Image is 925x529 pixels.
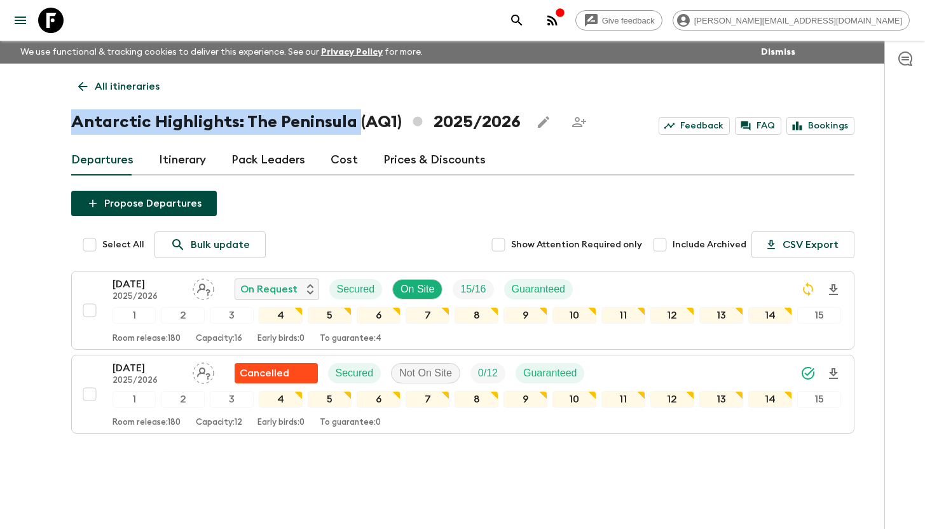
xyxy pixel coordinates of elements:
p: Room release: 180 [113,418,181,428]
div: 7 [406,307,449,324]
a: Itinerary [159,145,206,175]
p: [DATE] [113,277,182,292]
div: Flash Pack cancellation [235,363,318,383]
div: Trip Fill [470,363,505,383]
button: Propose Departures [71,191,217,216]
a: Pack Leaders [231,145,305,175]
div: 9 [504,307,547,324]
p: On Request [240,282,298,297]
a: Bookings [786,117,854,135]
span: Give feedback [595,16,662,25]
p: Capacity: 12 [196,418,242,428]
div: Trip Fill [453,279,493,299]
p: All itineraries [95,79,160,94]
div: 15 [797,391,841,408]
p: Secured [336,366,374,381]
span: Assign pack leader [193,282,214,292]
p: Guaranteed [512,282,566,297]
svg: Download Onboarding [826,282,841,298]
p: 2025/2026 [113,292,182,302]
p: Not On Site [399,366,452,381]
a: Departures [71,145,134,175]
p: Bulk update [191,237,250,252]
p: 15 / 16 [460,282,486,297]
div: [PERSON_NAME][EMAIL_ADDRESS][DOMAIN_NAME] [673,10,910,31]
p: Room release: 180 [113,334,181,344]
p: Early birds: 0 [257,418,305,428]
a: Bulk update [154,231,266,258]
div: 6 [357,307,401,324]
div: On Site [392,279,442,299]
button: menu [8,8,33,33]
div: Secured [328,363,381,383]
p: Capacity: 16 [196,334,242,344]
div: 12 [650,307,694,324]
p: 2025/2026 [113,376,182,386]
div: 13 [699,391,743,408]
div: 8 [455,307,498,324]
p: Secured [337,282,375,297]
div: 15 [797,307,841,324]
div: 5 [308,307,352,324]
p: [DATE] [113,361,182,376]
svg: Download Onboarding [826,366,841,381]
span: Assign pack leader [193,366,214,376]
a: Feedback [659,117,730,135]
div: 13 [699,307,743,324]
svg: Sync Required - Changes detected [800,282,816,297]
div: 1 [113,307,156,324]
div: 14 [748,307,792,324]
span: [PERSON_NAME][EMAIL_ADDRESS][DOMAIN_NAME] [687,16,909,25]
span: Select All [102,238,144,251]
a: Give feedback [575,10,662,31]
div: 12 [650,391,694,408]
div: 9 [504,391,547,408]
p: To guarantee: 4 [320,334,381,344]
div: 5 [308,391,352,408]
div: 2 [161,307,205,324]
p: Guaranteed [523,366,577,381]
p: We use functional & tracking cookies to deliver this experience. See our for more. [15,41,428,64]
div: 3 [210,391,254,408]
button: Edit this itinerary [531,109,556,135]
p: 0 / 12 [478,366,498,381]
button: search adventures [504,8,530,33]
div: 2 [161,391,205,408]
div: 11 [601,307,645,324]
a: Privacy Policy [321,48,383,57]
div: 3 [210,307,254,324]
div: Secured [329,279,383,299]
p: Cancelled [240,366,289,381]
div: 4 [259,307,303,324]
div: 4 [259,391,303,408]
a: Cost [331,145,358,175]
div: 14 [748,391,792,408]
span: Show Attention Required only [511,238,642,251]
a: All itineraries [71,74,167,99]
div: Not On Site [391,363,460,383]
div: 7 [406,391,449,408]
p: To guarantee: 0 [320,418,381,428]
h1: Antarctic Highlights: The Peninsula (AQ1) 2025/2026 [71,109,521,135]
button: [DATE]2025/2026Assign pack leaderFlash Pack cancellationSecuredNot On SiteTrip FillGuaranteed1234... [71,355,854,434]
div: 6 [357,391,401,408]
span: Share this itinerary [566,109,592,135]
button: [DATE]2025/2026Assign pack leaderOn RequestSecuredOn SiteTrip FillGuaranteed123456789101112131415... [71,271,854,350]
div: 10 [552,307,596,324]
svg: Synced Successfully [800,366,816,381]
div: 1 [113,391,156,408]
p: Early birds: 0 [257,334,305,344]
span: Include Archived [673,238,746,251]
div: 8 [455,391,498,408]
button: Dismiss [758,43,798,61]
a: FAQ [735,117,781,135]
p: On Site [401,282,434,297]
a: Prices & Discounts [383,145,486,175]
div: 11 [601,391,645,408]
div: 10 [552,391,596,408]
button: CSV Export [751,231,854,258]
